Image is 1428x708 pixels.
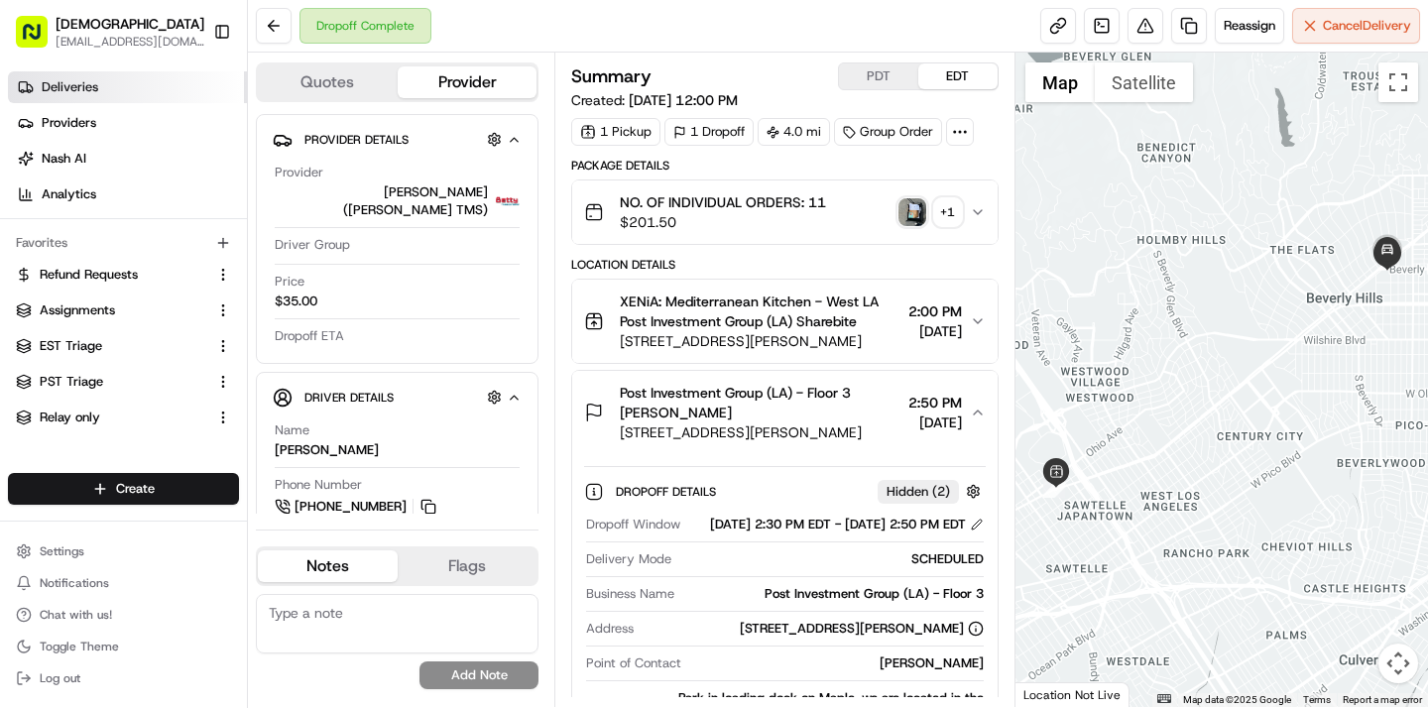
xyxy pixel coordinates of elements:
[307,254,361,278] button: See all
[1378,644,1418,683] button: Map camera controls
[56,14,204,34] span: [DEMOGRAPHIC_DATA]
[275,183,488,219] span: [PERSON_NAME] ([PERSON_NAME] TMS)
[42,114,96,132] span: Providers
[8,107,247,139] a: Providers
[20,79,361,111] p: Welcome 👋
[1157,694,1171,703] button: Keyboard shortcuts
[586,585,674,603] span: Business Name
[1020,681,1086,707] a: Open this area in Google Maps (opens a new window)
[160,382,326,417] a: 💻API Documentation
[8,143,247,175] a: Nash AI
[1343,694,1422,705] a: Report a map error
[689,654,983,672] div: [PERSON_NAME]
[40,308,56,324] img: 1736555255976-a54dd68f-1ca7-489b-9aae-adbdc363a1c4
[572,180,997,244] button: NO. OF INDIVIDUAL ORDERS: 11$201.50photo_proof_of_pickup image+1
[620,422,899,442] span: [STREET_ADDRESS][PERSON_NAME]
[839,63,918,89] button: PDT
[16,266,207,284] a: Refund Requests
[586,516,680,533] span: Dropoff Window
[42,78,98,96] span: Deliveries
[908,301,962,321] span: 2:00 PM
[1323,17,1411,35] span: Cancel Delivery
[176,307,216,323] span: [DATE]
[571,67,652,85] h3: Summary
[8,402,239,433] button: Relay only
[40,607,112,623] span: Chat with us!
[8,178,247,210] a: Analytics
[8,366,239,398] button: PST Triage
[40,409,100,426] span: Relay only
[8,71,247,103] a: Deliveries
[20,189,56,225] img: 1736555255976-a54dd68f-1ca7-489b-9aae-adbdc363a1c4
[275,293,317,310] span: $35.00
[275,496,439,518] a: [PHONE_NUMBER]
[273,381,522,413] button: Driver Details
[52,128,327,149] input: Clear
[908,393,962,413] span: 2:50 PM
[1224,17,1275,35] span: Reassign
[679,550,983,568] div: SCHEDULED
[89,189,325,209] div: Start new chat
[887,483,950,501] span: Hidden ( 2 )
[8,330,239,362] button: EST Triage
[42,185,96,203] span: Analytics
[8,633,239,660] button: Toggle Theme
[571,118,660,146] div: 1 Pickup
[16,301,207,319] a: Assignments
[908,413,962,432] span: [DATE]
[16,337,207,355] a: EST Triage
[586,620,634,638] span: Address
[571,257,998,273] div: Location Details
[165,307,172,323] span: •
[918,63,998,89] button: EDT
[275,327,344,345] span: Dropoff ETA
[1095,62,1193,102] button: Show satellite imagery
[337,195,361,219] button: Start new chat
[898,198,962,226] button: photo_proof_of_pickup image+1
[934,198,962,226] div: + 1
[1015,682,1130,707] div: Location Not Live
[1292,8,1420,44] button: CancelDelivery
[878,479,986,504] button: Hidden (2)
[1025,62,1095,102] button: Show street map
[908,321,962,341] span: [DATE]
[1020,681,1086,707] img: Google
[496,189,520,213] img: betty.jpg
[572,280,997,363] button: XENiA: Mediterranean Kitchen - West LA Post Investment Group (LA) Sharebite[STREET_ADDRESS][PERSO...
[40,575,109,591] span: Notifications
[40,543,84,559] span: Settings
[620,212,826,232] span: $201.50
[273,123,522,156] button: Provider Details
[620,192,826,212] span: NO. OF INDIVIDUAL ORDERS: 11
[40,639,119,654] span: Toggle Theme
[8,295,239,326] button: Assignments
[1183,694,1291,705] span: Map data ©2025 Google
[664,118,754,146] div: 1 Dropoff
[187,390,318,410] span: API Documentation
[740,620,984,638] div: [STREET_ADDRESS][PERSON_NAME]
[710,516,984,533] div: [DATE] 2:30 PM EDT - [DATE] 2:50 PM EDT
[40,301,115,319] span: Assignments
[620,383,899,422] span: Post Investment Group (LA) - Floor 3 [PERSON_NAME]
[275,236,350,254] span: Driver Group
[16,409,207,426] a: Relay only
[12,382,160,417] a: 📗Knowledge Base
[758,118,830,146] div: 4.0 mi
[898,198,926,226] img: photo_proof_of_pickup image
[1378,62,1418,102] button: Toggle fullscreen view
[20,20,59,59] img: Nash
[586,550,671,568] span: Delivery Mode
[8,259,239,291] button: Refund Requests
[398,66,537,98] button: Provider
[398,550,537,582] button: Flags
[42,189,77,225] img: 8571987876998_91fb9ceb93ad5c398215_72.jpg
[572,371,997,454] button: Post Investment Group (LA) - Floor 3 [PERSON_NAME][STREET_ADDRESS][PERSON_NAME]2:50 PM[DATE]
[258,66,398,98] button: Quotes
[682,585,983,603] div: Post Investment Group (LA) - Floor 3
[629,91,738,109] span: [DATE] 12:00 PM
[116,480,155,498] span: Create
[40,390,152,410] span: Knowledge Base
[1303,694,1331,705] a: Terms
[586,654,681,672] span: Point of Contact
[40,373,103,391] span: PST Triage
